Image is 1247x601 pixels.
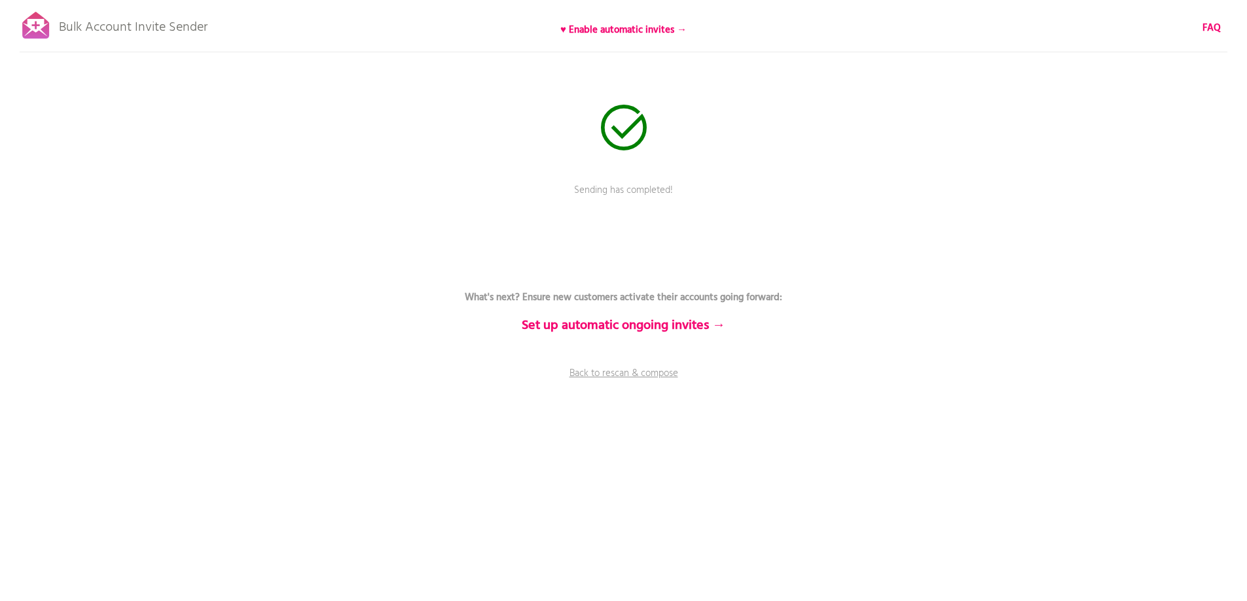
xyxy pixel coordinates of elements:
[465,290,782,305] b: What's next? Ensure new customers activate their accounts going forward:
[427,183,820,216] p: Sending has completed!
[522,315,725,336] b: Set up automatic ongoing invites →
[427,366,820,399] a: Back to rescan & compose
[560,22,687,38] b: ♥ Enable automatic invites →
[1202,21,1221,35] a: FAQ
[59,8,208,41] p: Bulk Account Invite Sender
[1202,20,1221,36] b: FAQ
